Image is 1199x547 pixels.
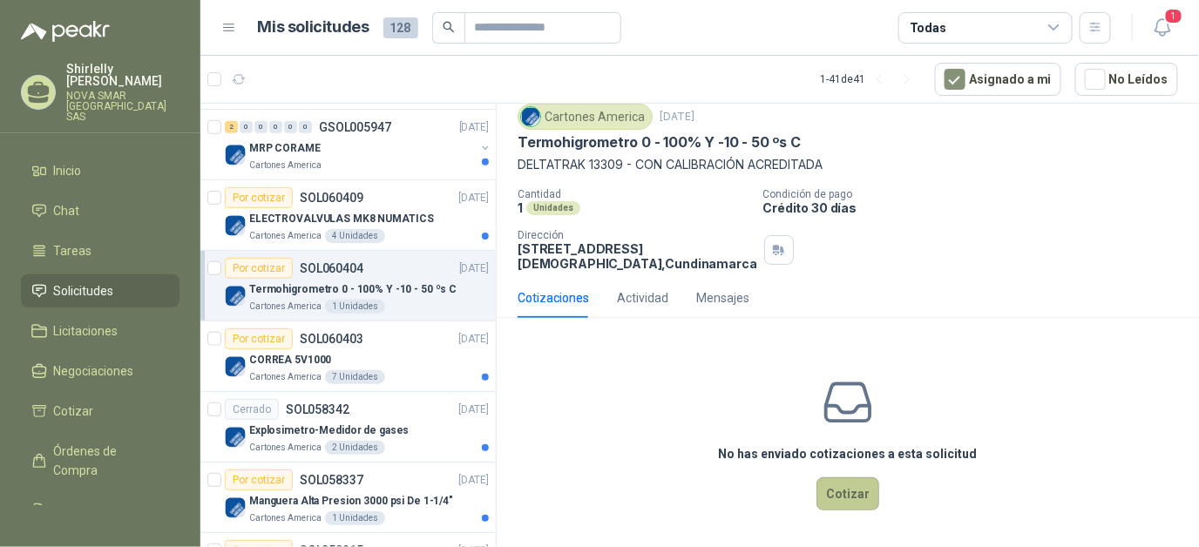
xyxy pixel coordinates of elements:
[459,331,489,348] p: [DATE]
[225,145,246,165] img: Company Logo
[225,427,246,448] img: Company Logo
[21,21,110,42] img: Logo peakr
[762,200,1192,215] p: Crédito 30 días
[325,300,385,314] div: 1 Unidades
[225,399,279,420] div: Cerrado
[696,288,749,307] div: Mensajes
[54,241,92,260] span: Tareas
[660,109,694,125] p: [DATE]
[518,188,749,200] p: Cantidad
[459,260,489,277] p: [DATE]
[225,356,246,377] img: Company Logo
[21,154,180,187] a: Inicio
[249,352,331,368] p: CORREA 5V1000
[325,370,385,384] div: 7 Unidades
[300,474,363,486] p: SOL058337
[200,463,496,533] a: Por cotizarSOL058337[DATE] Company LogoManguera Alta Presion 3000 psi De 1-1/4"Cartones America1 ...
[54,402,94,421] span: Cotizar
[225,469,293,490] div: Por cotizar
[762,188,1192,200] p: Condición de pago
[225,258,293,279] div: Por cotizar
[225,328,293,349] div: Por cotizar
[518,200,523,215] p: 1
[459,472,489,489] p: [DATE]
[299,121,312,133] div: 0
[518,241,757,271] p: [STREET_ADDRESS] [DEMOGRAPHIC_DATA] , Cundinamarca
[258,15,369,40] h1: Mis solicitudes
[21,314,180,348] a: Licitaciones
[21,274,180,307] a: Solicitudes
[300,333,363,345] p: SOL060403
[249,511,322,525] p: Cartones America
[1147,12,1178,44] button: 1
[910,18,946,37] div: Todas
[66,63,180,87] p: Shirlelly [PERSON_NAME]
[518,104,653,130] div: Cartones America
[225,187,293,208] div: Por cotizar
[225,117,492,172] a: 2 0 0 0 0 0 GSOL005947[DATE] Company LogoMRP CORAMECartones America
[300,262,363,274] p: SOL060404
[21,355,180,388] a: Negociaciones
[54,321,119,341] span: Licitaciones
[935,63,1061,96] button: Asignado a mi
[200,180,496,251] a: Por cotizarSOL060409[DATE] Company LogoELECTROVALVULAS MK8 NUMATICSCartones America4 Unidades
[325,229,385,243] div: 4 Unidades
[459,190,489,206] p: [DATE]
[200,251,496,321] a: Por cotizarSOL060404[DATE] Company LogoTermohigrometro 0 - 100% Y -10 - 50 ºs CCartones America1 ...
[820,65,921,93] div: 1 - 41 de 41
[249,281,457,298] p: Termohigrometro 0 - 100% Y -10 - 50 ºs C
[816,477,879,510] button: Cotizar
[54,281,114,301] span: Solicitudes
[21,395,180,428] a: Cotizar
[240,121,253,133] div: 0
[249,422,410,439] p: Explosimetro-Medidor de gases
[249,300,322,314] p: Cartones America
[54,501,119,520] span: Remisiones
[200,321,496,392] a: Por cotizarSOL060403[DATE] Company LogoCORREA 5V1000Cartones America7 Unidades
[269,121,282,133] div: 0
[54,361,134,381] span: Negociaciones
[249,229,322,243] p: Cartones America
[518,155,1178,174] p: DELTATRAK 13309 - CON CALIBRACIÓN ACREDITADA
[249,441,322,455] p: Cartones America
[383,17,418,38] span: 128
[617,288,668,307] div: Actividad
[284,121,297,133] div: 0
[225,497,246,518] img: Company Logo
[21,494,180,527] a: Remisiones
[249,493,453,510] p: Manguera Alta Presion 3000 psi De 1-1/4"
[254,121,268,133] div: 0
[249,140,321,157] p: MRP CORAME
[1164,8,1183,24] span: 1
[249,159,322,172] p: Cartones America
[54,161,82,180] span: Inicio
[300,192,363,204] p: SOL060409
[200,392,496,463] a: CerradoSOL058342[DATE] Company LogoExplosimetro-Medidor de gasesCartones America2 Unidades
[54,201,80,220] span: Chat
[249,370,322,384] p: Cartones America
[521,107,540,126] img: Company Logo
[21,234,180,267] a: Tareas
[459,402,489,418] p: [DATE]
[319,121,391,133] p: GSOL005947
[225,286,246,307] img: Company Logo
[249,211,434,227] p: ELECTROVALVULAS MK8 NUMATICS
[225,215,246,236] img: Company Logo
[518,288,589,307] div: Cotizaciones
[54,442,163,480] span: Órdenes de Compra
[443,21,455,33] span: search
[66,91,180,122] p: NOVA SMAR [GEOGRAPHIC_DATA] SAS
[459,119,489,136] p: [DATE]
[286,403,349,415] p: SOL058342
[21,194,180,227] a: Chat
[518,133,801,152] p: Termohigrometro 0 - 100% Y -10 - 50 ºs C
[325,441,385,455] div: 2 Unidades
[518,229,757,241] p: Dirección
[719,444,978,463] h3: No has enviado cotizaciones a esta solicitud
[325,511,385,525] div: 1 Unidades
[225,121,238,133] div: 2
[21,435,180,487] a: Órdenes de Compra
[1075,63,1178,96] button: No Leídos
[526,201,580,215] div: Unidades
